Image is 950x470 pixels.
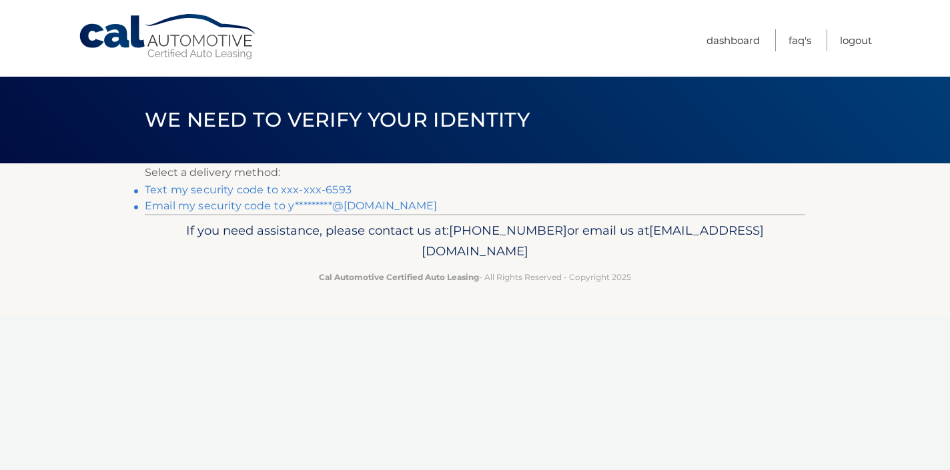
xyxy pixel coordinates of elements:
[145,107,530,132] span: We need to verify your identity
[789,29,811,51] a: FAQ's
[145,163,805,182] p: Select a delivery method:
[153,270,797,284] p: - All Rights Reserved - Copyright 2025
[449,223,567,238] span: [PHONE_NUMBER]
[78,13,258,61] a: Cal Automotive
[840,29,872,51] a: Logout
[153,220,797,263] p: If you need assistance, please contact us at: or email us at
[319,272,479,282] strong: Cal Automotive Certified Auto Leasing
[145,199,437,212] a: Email my security code to y*********@[DOMAIN_NAME]
[145,183,352,196] a: Text my security code to xxx-xxx-6593
[706,29,760,51] a: Dashboard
